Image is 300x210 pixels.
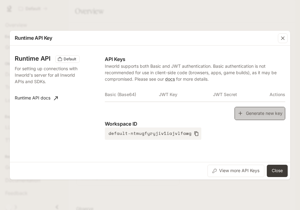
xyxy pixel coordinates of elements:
th: JWT Key [159,87,213,102]
button: Generate new key [235,107,285,120]
button: View more API Keys [207,165,264,177]
p: Workspace ID [105,120,285,127]
th: Basic (Base64) [105,87,159,102]
p: API Keys [105,55,285,63]
th: Actions [267,87,285,102]
p: Inworld supports both Basic and JWT authentication. Basic authentication is not recommended for u... [105,63,285,82]
button: Close [267,165,288,177]
a: Runtime API docs [12,92,60,104]
h3: Runtime API [15,55,50,62]
p: For setting up connections with Inworld's server for all Inworld APIs and SDKs. [15,65,79,85]
span: Default [61,56,79,62]
p: Runtime API Key [15,34,52,42]
div: These keys will apply to your current workspace only [55,55,80,63]
th: JWT Secret [213,87,267,102]
a: docs [165,76,175,82]
button: default-ntmugfyryjiv1iajvlfawg [105,127,201,140]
